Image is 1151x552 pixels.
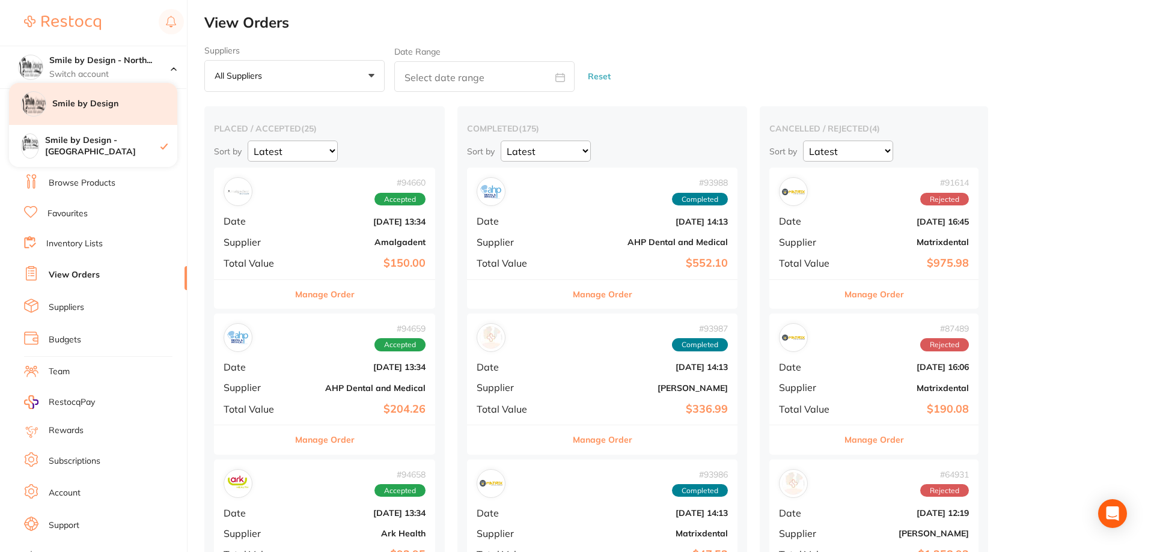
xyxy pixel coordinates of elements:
[573,280,632,309] button: Manage Order
[49,68,171,80] p: Switch account
[672,324,728,333] span: # 93987
[298,237,426,247] b: Amalgadent
[480,472,502,495] img: Matrixdental
[477,528,557,539] span: Supplier
[849,383,969,393] b: Matrixdental
[1098,499,1127,528] div: Open Intercom Messenger
[374,193,426,206] span: Accepted
[779,528,839,539] span: Supplier
[374,484,426,497] span: Accepted
[374,470,426,479] span: # 94658
[672,484,728,497] span: Completed
[374,178,426,187] span: # 94660
[567,362,728,372] b: [DATE] 14:13
[394,47,441,56] label: Date Range
[298,383,426,393] b: AHP Dental and Medical
[782,326,805,349] img: Matrixdental
[227,326,249,349] img: AHP Dental and Medical
[779,508,839,518] span: Date
[49,269,100,281] a: View Orders
[298,362,426,372] b: [DATE] 13:34
[49,177,115,189] a: Browse Products
[22,92,46,116] img: Smile by Design
[844,425,904,454] button: Manage Order
[567,237,728,247] b: AHP Dental and Medical
[49,334,81,346] a: Budgets
[374,338,426,351] span: Accepted
[49,425,84,437] a: Rewards
[227,180,249,203] img: Amalgadent
[567,508,728,518] b: [DATE] 14:13
[567,217,728,226] b: [DATE] 14:13
[849,403,969,416] b: $190.08
[467,123,737,134] h2: completed ( 175 )
[480,180,502,203] img: AHP Dental and Medical
[584,61,614,93] button: Reset
[52,98,177,110] h4: Smile by Design
[215,70,267,81] p: All suppliers
[477,362,557,372] span: Date
[224,237,288,247] span: Supplier
[477,508,557,518] span: Date
[224,216,288,226] span: Date
[45,135,160,158] h4: Smile by Design - [GEOGRAPHIC_DATA]
[298,217,426,226] b: [DATE] 13:34
[204,46,385,55] label: Suppliers
[394,61,575,92] input: Select date range
[844,280,904,309] button: Manage Order
[24,395,38,409] img: RestocqPay
[849,362,969,372] b: [DATE] 16:06
[49,487,81,499] a: Account
[573,425,632,454] button: Manage Order
[298,257,426,270] b: $150.00
[769,146,797,157] p: Sort by
[920,178,969,187] span: # 91614
[779,237,839,247] span: Supplier
[567,257,728,270] b: $552.10
[19,55,43,79] img: Smile by Design - North Sydney
[295,280,355,309] button: Manage Order
[769,123,979,134] h2: cancelled / rejected ( 4 )
[467,146,495,157] p: Sort by
[49,455,100,467] a: Subscriptions
[920,338,969,351] span: Rejected
[214,314,435,455] div: AHP Dental and Medical#94659AcceptedDate[DATE] 13:34SupplierAHP Dental and MedicalTotal Value$204...
[779,216,839,226] span: Date
[480,326,502,349] img: Henry Schein Halas
[46,238,103,250] a: Inventory Lists
[298,508,426,518] b: [DATE] 13:34
[49,55,171,67] h4: Smile by Design - North Sydney
[49,520,79,532] a: Support
[920,484,969,497] span: Rejected
[849,529,969,538] b: [PERSON_NAME]
[920,324,969,333] span: # 87489
[849,217,969,226] b: [DATE] 16:45
[214,168,435,309] div: Amalgadent#94660AcceptedDate[DATE] 13:34SupplierAmalgadentTotal Value$150.00Manage Order
[672,338,728,351] span: Completed
[47,208,88,220] a: Favourites
[374,324,426,333] span: # 94659
[298,403,426,416] b: $204.26
[295,425,355,454] button: Manage Order
[849,237,969,247] b: Matrixdental
[214,123,435,134] h2: placed / accepted ( 25 )
[24,395,95,409] a: RestocqPay
[477,258,557,268] span: Total Value
[477,216,557,226] span: Date
[672,193,728,206] span: Completed
[477,237,557,247] span: Supplier
[567,403,728,416] b: $336.99
[224,508,288,518] span: Date
[224,362,288,372] span: Date
[779,362,839,372] span: Date
[779,382,839,393] span: Supplier
[224,382,288,393] span: Supplier
[24,16,101,30] img: Restocq Logo
[477,382,557,393] span: Supplier
[227,472,249,495] img: Ark Health
[567,529,728,538] b: Matrixdental
[224,404,288,414] span: Total Value
[672,470,728,479] span: # 93986
[782,472,805,495] img: Henry Schein Halas
[49,302,84,314] a: Suppliers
